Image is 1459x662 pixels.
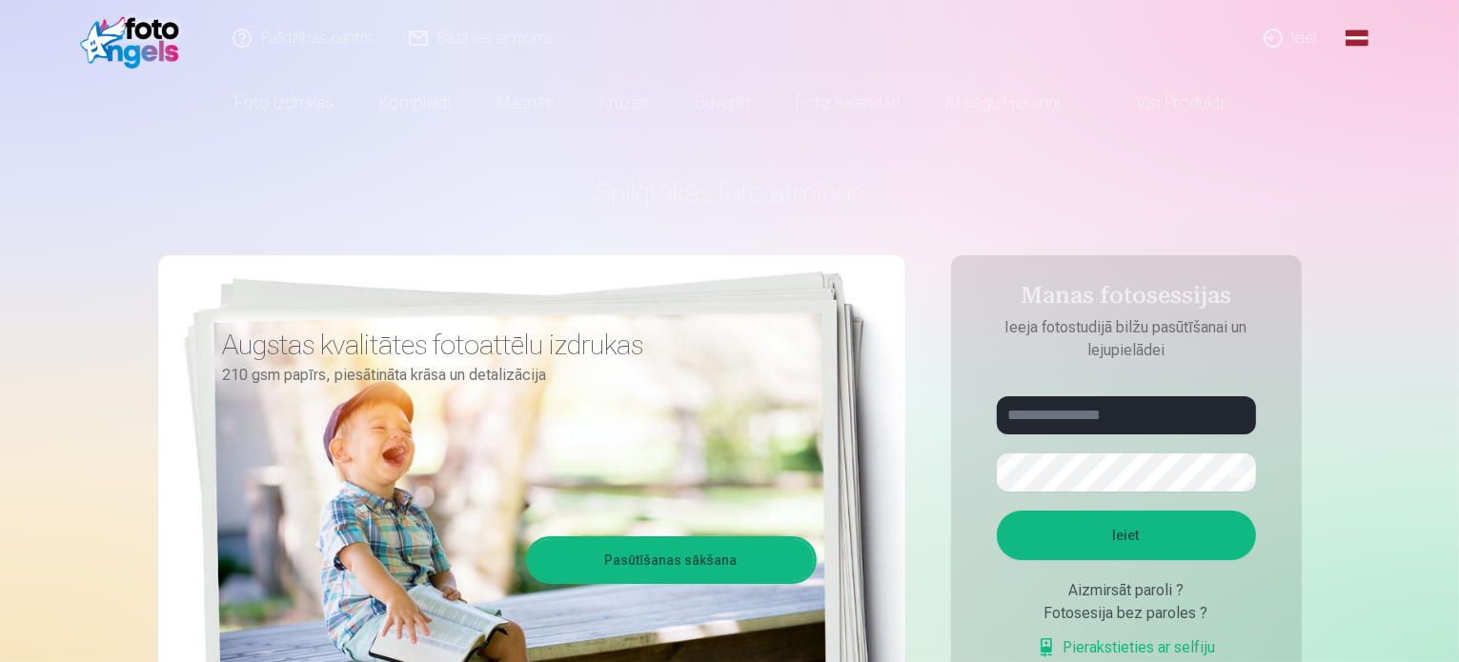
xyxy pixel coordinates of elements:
a: Krūzes [578,76,673,130]
div: Fotosesija bez paroles ? [997,602,1256,625]
a: Foto kalendāri [774,76,923,130]
button: Ieiet [997,511,1256,560]
div: Aizmirsāt paroli ? [997,579,1256,602]
a: Komplekti [357,76,475,130]
a: Pasūtīšanas sākšana [529,539,814,581]
h1: Spilgtākās foto atmiņas [158,175,1302,210]
p: 210 gsm papīrs, piesātināta krāsa un detalizācija [223,362,802,389]
a: Pierakstieties ar selfiju [1037,636,1216,659]
img: /fa1 [80,8,190,69]
p: Ieeja fotostudijā bilžu pasūtīšanai un lejupielādei [978,316,1275,362]
h4: Manas fotosessijas [978,282,1275,316]
a: Suvenīri [673,76,774,130]
h3: Augstas kvalitātes fotoattēlu izdrukas [223,328,802,362]
a: Atslēgu piekariņi [923,76,1084,130]
a: Magnēti [475,76,578,130]
a: Foto izdrukas [213,76,357,130]
a: Visi produkti [1084,76,1247,130]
